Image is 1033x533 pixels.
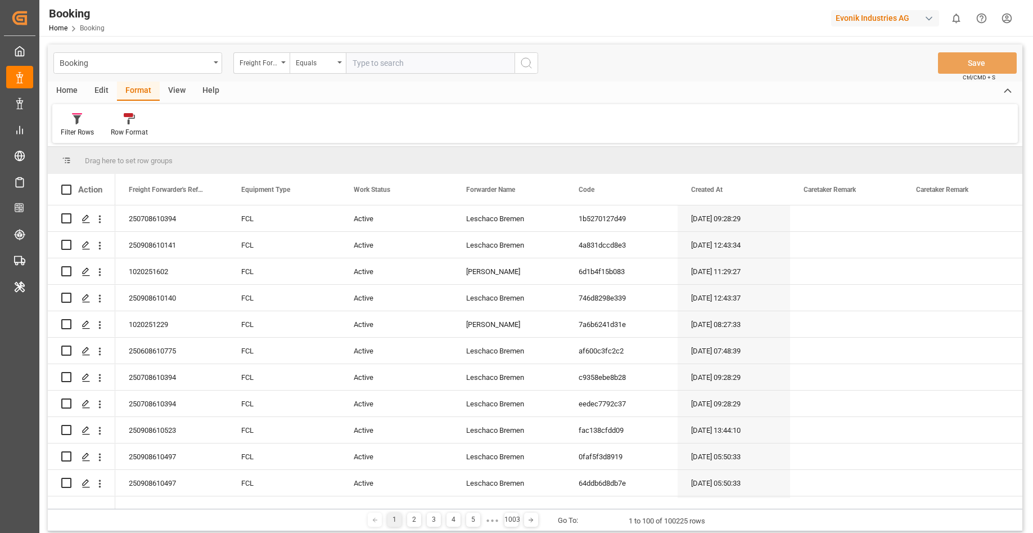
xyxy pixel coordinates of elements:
[61,127,94,137] div: Filter Rows
[340,364,453,390] div: Active
[228,311,340,337] div: FCL
[515,52,538,74] button: search button
[565,444,678,469] div: 0faf5f3d8919
[678,338,790,364] div: [DATE] 07:48:39
[48,232,115,258] div: Press SPACE to select this row.
[340,417,453,443] div: Active
[565,417,678,443] div: fac138cfdd09
[115,205,228,231] div: 250708610394
[453,417,565,443] div: Leschaco Bremen
[453,205,565,231] div: Leschaco Bremen
[565,258,678,284] div: 6d1b4f15b083
[804,186,856,194] span: Caretaker Remark
[78,185,102,195] div: Action
[407,513,421,527] div: 2
[233,52,290,74] button: open menu
[115,364,228,390] div: 250708610394
[565,232,678,258] div: 4a831dccd8e3
[115,232,228,258] div: 250908610141
[228,391,340,416] div: FCL
[115,470,228,496] div: 250908610497
[466,513,480,527] div: 5
[565,470,678,496] div: 64ddb6d8db7e
[453,232,565,258] div: Leschaco Bremen
[387,513,402,527] div: 1
[938,52,1017,74] button: Save
[427,513,441,527] div: 3
[228,444,340,469] div: FCL
[678,496,790,522] div: [DATE] 05:50:33
[340,470,453,496] div: Active
[115,338,228,364] div: 250608610775
[228,258,340,284] div: FCL
[963,73,995,82] span: Ctrl/CMD + S
[565,391,678,416] div: eedec7792c37
[86,82,117,101] div: Edit
[678,232,790,258] div: [DATE] 12:43:34
[340,285,453,311] div: Active
[629,516,705,527] div: 1 to 100 of 100225 rows
[446,513,461,527] div: 4
[228,470,340,496] div: FCL
[565,496,678,522] div: 73df11c25d34
[453,496,565,522] div: Leschaco Bremen
[340,232,453,258] div: Active
[340,444,453,469] div: Active
[240,55,278,68] div: Freight Forwarder's Reference No.
[916,186,968,194] span: Caretaker Remark
[678,364,790,390] div: [DATE] 09:28:29
[85,156,173,165] span: Drag here to set row groups
[228,232,340,258] div: FCL
[228,338,340,364] div: FCL
[115,391,228,416] div: 250708610394
[48,311,115,338] div: Press SPACE to select this row.
[53,52,222,74] button: open menu
[115,417,228,443] div: 250908610523
[228,285,340,311] div: FCL
[565,311,678,337] div: 7a6b6241d31e
[453,258,565,284] div: [PERSON_NAME]
[129,186,204,194] span: Freight Forwarder's Reference No.
[691,186,723,194] span: Created At
[678,285,790,311] div: [DATE] 12:43:37
[194,82,228,101] div: Help
[115,444,228,469] div: 250908610497
[48,82,86,101] div: Home
[48,391,115,417] div: Press SPACE to select this row.
[115,258,228,284] div: 1020251602
[565,364,678,390] div: c9358ebe8b28
[115,311,228,337] div: 1020251229
[831,10,939,26] div: Evonik Industries AG
[228,364,340,390] div: FCL
[228,205,340,231] div: FCL
[944,6,969,31] button: show 0 new notifications
[340,205,453,231] div: Active
[678,444,790,469] div: [DATE] 05:50:33
[565,338,678,364] div: af600c3fc2c2
[290,52,346,74] button: open menu
[678,417,790,443] div: [DATE] 13:44:10
[565,205,678,231] div: 1b5270127d49
[48,417,115,444] div: Press SPACE to select this row.
[117,82,160,101] div: Format
[241,186,290,194] span: Equipment Type
[49,24,67,32] a: Home
[340,338,453,364] div: Active
[969,6,994,31] button: Help Center
[558,515,578,526] div: Go To:
[565,285,678,311] div: 746d8298e339
[115,496,228,522] div: 250908610497
[453,311,565,337] div: [PERSON_NAME]
[486,516,498,525] div: ● ● ●
[60,55,210,69] div: Booking
[115,285,228,311] div: 250908610140
[678,311,790,337] div: [DATE] 08:27:33
[453,338,565,364] div: Leschaco Bremen
[48,258,115,285] div: Press SPACE to select this row.
[111,127,148,137] div: Row Format
[453,391,565,416] div: Leschaco Bremen
[504,513,518,527] div: 1003
[831,7,944,29] button: Evonik Industries AG
[48,205,115,232] div: Press SPACE to select this row.
[48,444,115,470] div: Press SPACE to select this row.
